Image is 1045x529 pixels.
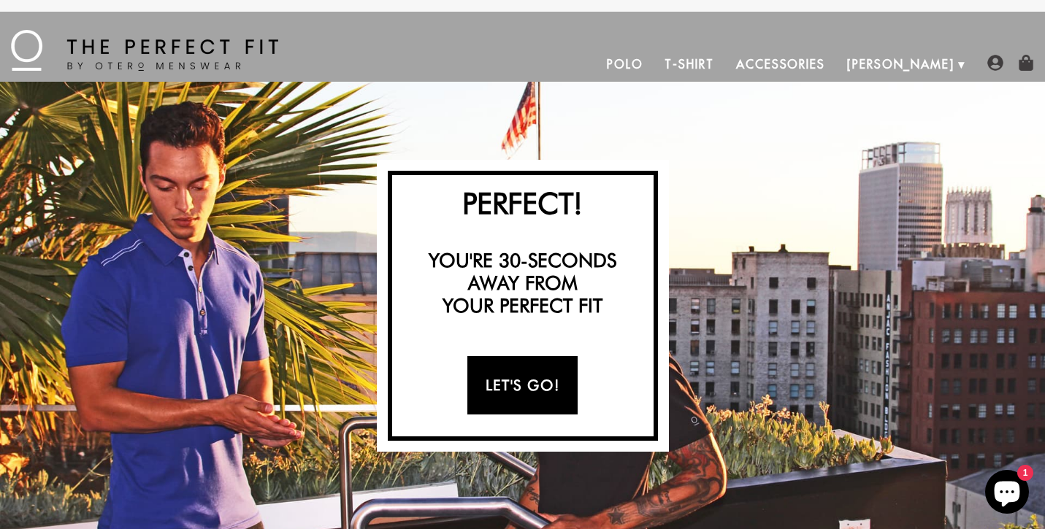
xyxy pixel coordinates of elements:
[467,356,578,414] a: Let's Go!
[1018,55,1034,71] img: shopping-bag-icon.png
[11,30,278,71] img: The Perfect Fit - by Otero Menswear - Logo
[399,249,646,317] h3: You're 30-seconds away from your perfect fit
[981,470,1033,517] inbox-online-store-chat: Shopify online store chat
[654,47,724,82] a: T-Shirt
[596,47,654,82] a: Polo
[987,55,1003,71] img: user-account-icon.png
[399,185,646,220] h2: Perfect!
[836,47,965,82] a: [PERSON_NAME]
[725,47,836,82] a: Accessories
